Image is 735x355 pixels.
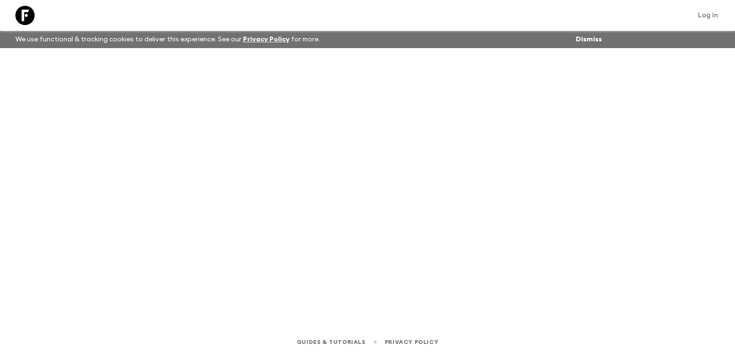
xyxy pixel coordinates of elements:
[243,36,290,43] a: Privacy Policy
[385,337,438,347] a: Privacy Policy
[12,31,324,48] p: We use functional & tracking cookies to deliver this experience. See our for more.
[297,337,366,347] a: Guides & Tutorials
[573,33,604,46] button: Dismiss
[693,9,723,22] a: Log in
